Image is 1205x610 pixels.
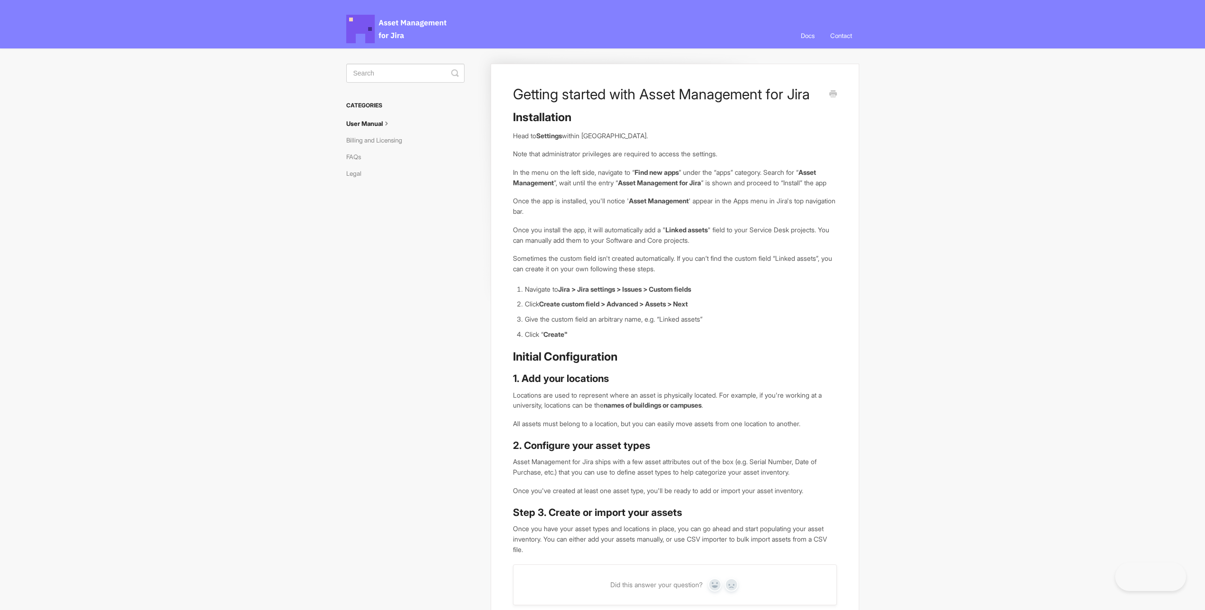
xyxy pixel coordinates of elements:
p: Once you have your asset types and locations in place, you can go ahead and start populating your... [513,524,836,554]
h3: 2. Configure your asset types [513,439,836,452]
strong: Linked assets [665,226,708,234]
p: Once you've created at least one asset type, you'll be ready to add or import your asset inventory. [513,486,836,496]
a: FAQs [346,149,368,164]
p: Asset Management for Jira ships with a few asset attributes out of the box (e.g. Serial Number, D... [513,457,836,477]
strong: names of buildings or campuses [604,401,702,409]
li: Click “ [525,329,836,340]
iframe: Toggle Customer Support [1115,562,1186,591]
li: Click [525,299,836,309]
p: Head to within [GEOGRAPHIC_DATA]. [513,131,836,141]
a: Print this Article [829,89,837,100]
strong: Settings [536,132,562,140]
p: Locations are used to represent where an asset is physically located. For example, if you're work... [513,390,836,410]
strong: Create custom field > Advanced > Assets > Next [539,300,688,308]
a: Docs [794,23,822,48]
a: Contact [823,23,859,48]
strong: Find new apps [635,168,679,176]
span: Asset Management for Jira Docs [346,15,448,43]
strong: Asset Management [629,197,689,205]
p: Sometimes the custom field isn't created automatically. If you can’t find the custom field “Linke... [513,253,836,274]
p: In the menu on the left side, navigate to “ ” under the “apps” category. Search for “ ”, wait unt... [513,167,836,188]
a: Billing and Licensing [346,133,409,148]
li: Navigate to [525,284,836,295]
input: Search [346,64,465,83]
a: User Manual [346,116,399,131]
a: Legal [346,166,369,181]
p: Once the app is installed, you'll notice ' ' appear in the Apps menu in Jira's top navigation bar. [513,196,836,216]
h1: Getting started with Asset Management for Jira [513,86,822,103]
li: Give the custom field an arbitrary name, e.g. “Linked assets” [525,314,836,324]
p: Once you install the app, it will automatically add a " " field to your Service Desk projects. Yo... [513,225,836,245]
strong: Asset Management for Jira [618,179,701,187]
strong: Jira > Jira settings > Issues > Custom fields [558,285,691,293]
strong: Create" [543,330,568,338]
span: Did this answer your question? [610,581,702,589]
h2: Installation [513,110,836,125]
h3: Categories [346,97,465,114]
h2: Initial Configuration [513,349,836,364]
p: Note that administrator privileges are required to access the settings. [513,149,836,159]
p: All assets must belong to a location, but you can easily move assets from one location to another. [513,419,836,429]
strong: Asset Management [513,168,816,187]
h3: 1. Add your locations [513,372,836,385]
h3: Step 3. Create or import your assets [513,506,836,519]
